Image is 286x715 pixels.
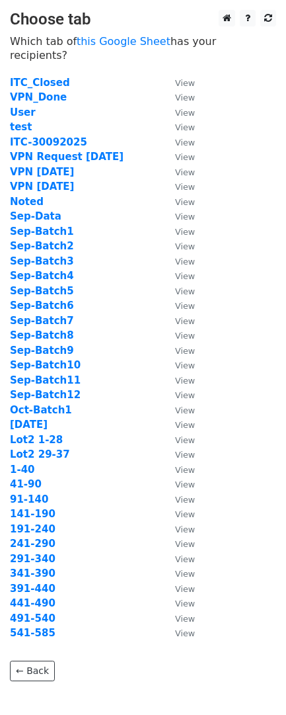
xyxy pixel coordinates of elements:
a: View [162,106,195,118]
a: 491-540 [10,612,55,624]
a: Noted [10,196,44,208]
a: View [162,345,195,357]
a: Sep-Batch11 [10,374,81,386]
a: 41-90 [10,478,42,490]
a: View [162,210,195,222]
strong: Sep-Batch9 [10,345,74,357]
a: 141-190 [10,508,55,520]
a: View [162,612,195,624]
a: View [162,568,195,579]
small: View [175,420,195,430]
a: Sep-Data [10,210,61,222]
strong: 91-140 [10,493,48,505]
a: 291-340 [10,553,55,565]
small: View [175,93,195,103]
a: Sep-Batch6 [10,300,74,312]
small: View [175,539,195,549]
a: 341-390 [10,568,55,579]
strong: Sep-Batch8 [10,329,74,341]
a: test [10,121,32,133]
small: View [175,628,195,638]
a: VPN Request [DATE] [10,151,124,163]
small: View [175,569,195,579]
a: 391-440 [10,583,55,595]
a: Sep-Batch12 [10,389,81,401]
a: View [162,136,195,148]
a: ← Back [10,661,55,681]
a: this Google Sheet [77,35,170,48]
a: 191-240 [10,523,55,535]
a: Sep-Batch5 [10,285,74,297]
small: View [175,435,195,445]
a: Sep-Batch10 [10,359,81,371]
a: View [162,478,195,490]
small: View [175,197,195,207]
a: View [162,166,195,178]
small: View [175,360,195,370]
small: View [175,346,195,356]
a: Oct-Batch1 [10,404,72,416]
a: View [162,374,195,386]
a: 441-490 [10,597,55,609]
a: View [162,597,195,609]
a: [DATE] [10,419,48,431]
small: View [175,554,195,564]
a: VPN [DATE] [10,166,74,178]
small: View [175,614,195,624]
a: View [162,448,195,460]
a: 541-585 [10,627,55,639]
small: View [175,227,195,237]
small: View [175,480,195,489]
a: Lot2 29-37 [10,448,70,460]
a: View [162,300,195,312]
small: View [175,584,195,594]
small: View [175,257,195,267]
a: View [162,255,195,267]
small: View [175,152,195,162]
a: VPN [DATE] [10,181,74,192]
a: 241-290 [10,538,55,550]
small: View [175,316,195,326]
strong: Sep-Batch2 [10,240,74,252]
small: View [175,286,195,296]
a: 1-40 [10,464,35,476]
a: View [162,315,195,327]
small: View [175,241,195,251]
a: ITC_Closed [10,77,70,89]
small: View [175,599,195,609]
a: View [162,419,195,431]
a: View [162,464,195,476]
a: View [162,196,195,208]
h3: Choose tab [10,10,276,29]
small: View [175,167,195,177]
strong: Sep-Batch4 [10,270,74,282]
a: View [162,240,195,252]
a: Sep-Batch7 [10,315,74,327]
a: View [162,508,195,520]
small: View [175,376,195,386]
a: View [162,627,195,639]
a: View [162,434,195,446]
a: Sep-Batch3 [10,255,74,267]
small: View [175,212,195,222]
small: View [175,331,195,341]
a: View [162,538,195,550]
a: Lot2 1-28 [10,434,63,446]
a: View [162,77,195,89]
small: View [175,182,195,192]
